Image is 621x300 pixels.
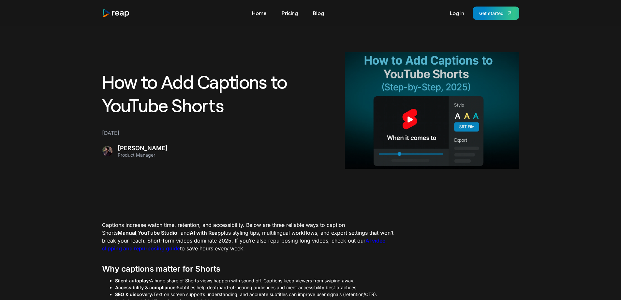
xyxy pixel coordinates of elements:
a: Home [249,8,270,18]
h1: How to Add Captions to YouTube Shorts [102,70,337,118]
img: reap logo [102,9,130,18]
div: [DATE] [102,129,337,137]
strong: Manual [118,229,136,236]
p: Captions increase watch time, retention, and accessibility. Below are three reliable ways to capt... [102,221,397,252]
div: Product Manager [118,152,168,158]
li: A huge share of Shorts views happen with sound off. Captions keep viewers from swiping away. [115,277,397,284]
a: Blog [310,8,327,18]
a: home [102,9,130,18]
div: [PERSON_NAME] [118,145,168,152]
a: Get started [473,7,519,20]
strong: Silent autoplay: [115,278,150,283]
a: Pricing [278,8,301,18]
h3: Why captions matter for Shorts [102,264,397,274]
a: Log in [447,8,467,18]
strong: Accessibility & compliance: [115,285,177,290]
strong: SEO & discovery: [115,292,153,297]
strong: YouTube Studio [138,229,177,236]
img: AI Video Clipping and Respurposing [345,52,519,169]
strong: AI with Reap [190,229,221,236]
li: Subtitles help deaf/hard-of-hearing audiences and meet accessibility best practices. [115,284,397,291]
a: AI video clipping and repurposing guide [102,237,386,252]
li: Text on screen supports understanding, and accurate subtitles can improve user signals (retention... [115,291,397,298]
div: Get started [479,10,504,17]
